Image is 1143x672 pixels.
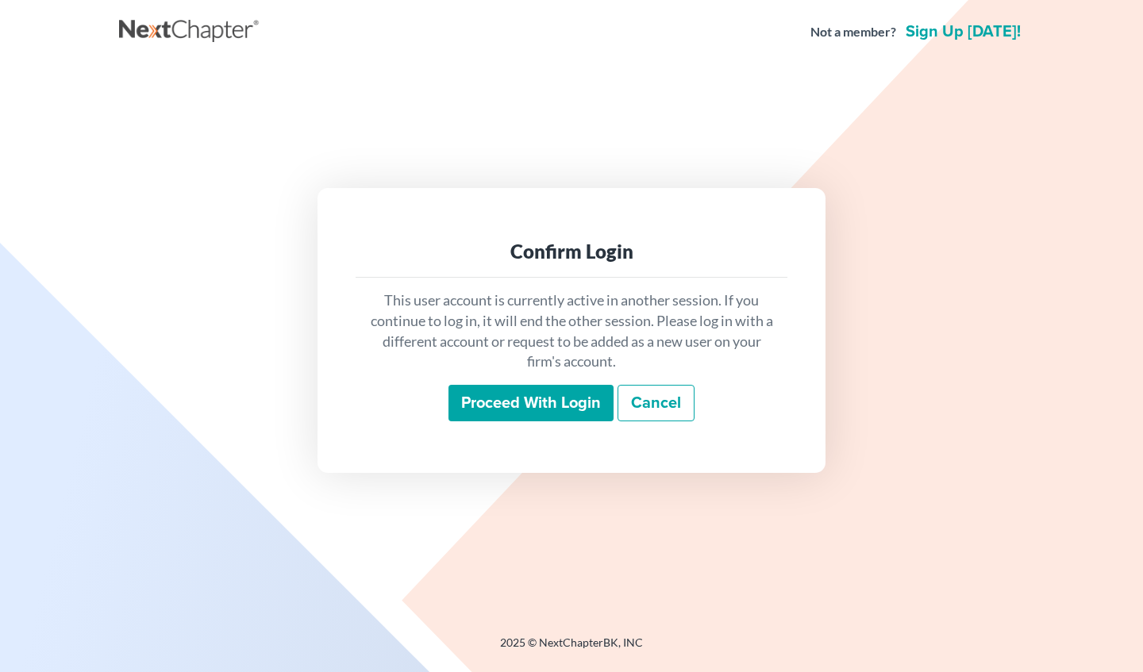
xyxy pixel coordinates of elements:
input: Proceed with login [448,385,614,421]
a: Cancel [618,385,695,421]
p: This user account is currently active in another session. If you continue to log in, it will end ... [368,290,775,372]
div: 2025 © NextChapterBK, INC [119,635,1024,663]
strong: Not a member? [810,23,896,41]
div: Confirm Login [368,239,775,264]
a: Sign up [DATE]! [902,24,1024,40]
